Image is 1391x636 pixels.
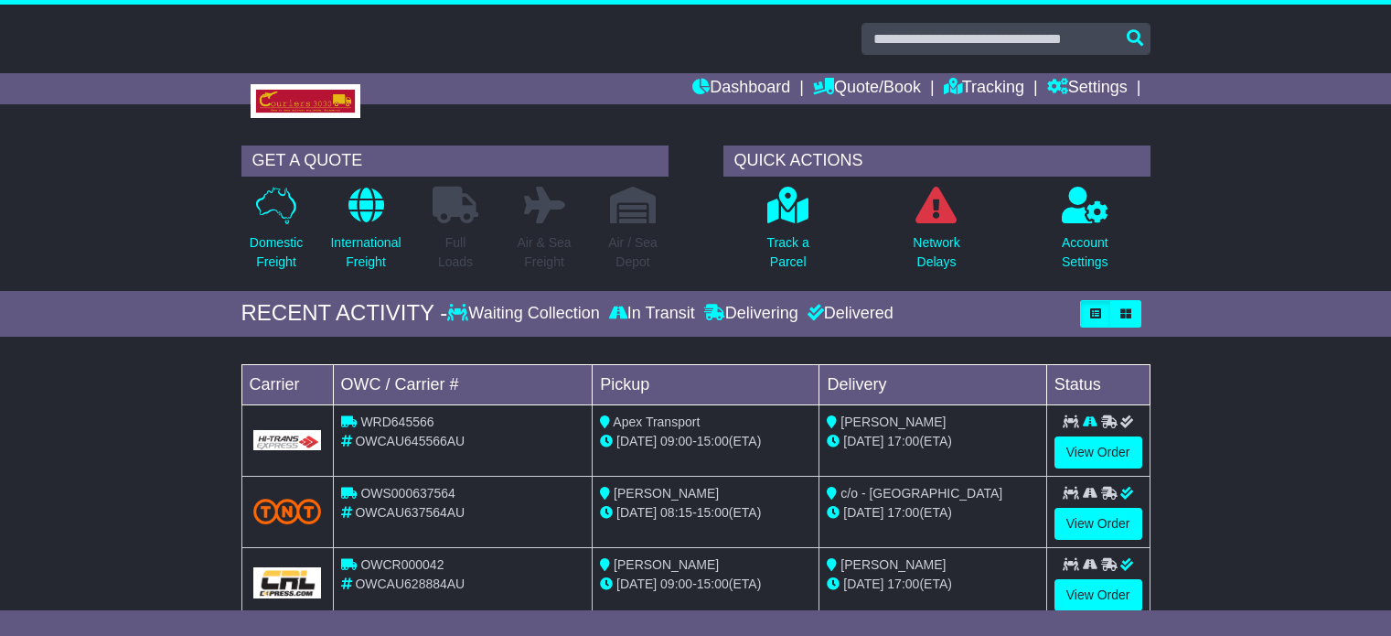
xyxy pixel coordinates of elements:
p: Domestic Freight [250,233,303,272]
div: Delivering [700,304,803,324]
p: Account Settings [1062,233,1108,272]
td: Status [1046,364,1150,404]
p: Track a Parcel [767,233,809,272]
span: OWCAU645566AU [355,434,465,448]
img: TNT_Domestic.png [253,499,322,523]
span: [DATE] [616,434,657,448]
span: WRD645566 [360,415,433,429]
a: View Order [1054,437,1142,469]
img: GetCarrierServiceLogo [253,430,322,450]
span: [PERSON_NAME] [614,486,719,501]
div: - (ETA) [600,432,811,451]
span: [PERSON_NAME] [614,557,719,572]
a: Tracking [944,73,1024,104]
span: OWCR000042 [360,557,444,572]
p: Network Delays [913,233,959,272]
span: 09:00 [660,577,692,591]
span: [DATE] [843,577,883,591]
span: 08:15 [660,505,692,520]
span: 17:00 [887,505,919,520]
a: Track aParcel [766,186,810,282]
span: 17:00 [887,434,919,448]
span: [PERSON_NAME] [840,415,946,429]
a: NetworkDelays [912,186,960,282]
a: Settings [1047,73,1128,104]
p: International Freight [330,233,401,272]
div: RECENT ACTIVITY - [241,300,448,327]
span: [DATE] [843,505,883,520]
span: 15:00 [697,505,729,520]
span: 09:00 [660,434,692,448]
img: GetCarrierServiceLogo [253,567,322,598]
div: (ETA) [827,503,1038,523]
span: c/o - [GEOGRAPHIC_DATA] [840,486,1002,501]
a: DomesticFreight [249,186,304,282]
a: AccountSettings [1061,186,1109,282]
span: 15:00 [697,434,729,448]
a: Dashboard [692,73,790,104]
span: OWCAU628884AU [355,577,465,591]
span: [DATE] [616,505,657,520]
p: Air & Sea Freight [517,233,571,272]
div: GET A QUOTE [241,146,669,177]
div: In Transit [605,304,700,324]
td: OWC / Carrier # [333,364,593,404]
td: Carrier [241,364,333,404]
span: [PERSON_NAME] [840,557,946,572]
p: Full Loads [433,233,478,272]
div: - (ETA) [600,503,811,523]
span: OWCAU637564AU [355,505,465,520]
span: 17:00 [887,577,919,591]
span: Apex Transport [613,415,700,429]
div: (ETA) [827,575,1038,594]
a: View Order [1054,579,1142,611]
div: (ETA) [827,432,1038,451]
div: - (ETA) [600,575,811,594]
p: Air / Sea Depot [608,233,658,272]
td: Delivery [819,364,1046,404]
div: QUICK ACTIONS [723,146,1150,177]
a: View Order [1054,508,1142,540]
span: 15:00 [697,577,729,591]
span: OWS000637564 [360,486,455,501]
a: Quote/Book [813,73,921,104]
a: InternationalFreight [329,186,401,282]
span: [DATE] [616,577,657,591]
div: Delivered [803,304,893,324]
td: Pickup [593,364,819,404]
div: Waiting Collection [447,304,604,324]
span: [DATE] [843,434,883,448]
